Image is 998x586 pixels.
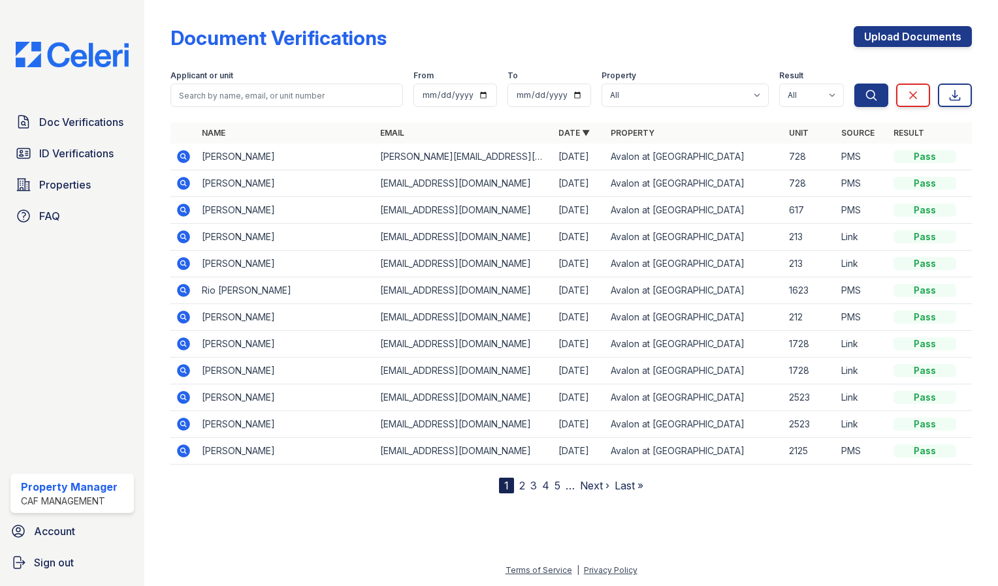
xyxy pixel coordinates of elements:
div: Pass [893,177,956,190]
td: 213 [784,224,836,251]
td: 617 [784,197,836,224]
label: Result [779,70,803,81]
td: Avalon at [GEOGRAPHIC_DATA] [605,304,784,331]
td: PMS [836,197,888,224]
td: PMS [836,144,888,170]
td: [DATE] [553,358,605,384]
td: 1623 [784,277,836,304]
a: 5 [555,479,560,492]
td: PMS [836,170,888,197]
td: 728 [784,170,836,197]
a: Doc Verifications [10,109,134,135]
td: 2523 [784,384,836,411]
td: [PERSON_NAME] [197,251,375,277]
button: Sign out [5,549,139,576]
td: [DATE] [553,277,605,304]
td: [PERSON_NAME] [197,224,375,251]
td: Link [836,251,888,277]
td: [PERSON_NAME][EMAIL_ADDRESS][DOMAIN_NAME] [375,144,553,170]
div: 1 [499,478,514,493]
a: Upload Documents [854,26,972,47]
a: 4 [542,479,549,492]
div: Pass [893,150,956,163]
a: 3 [530,479,537,492]
td: [PERSON_NAME] [197,411,375,438]
td: [EMAIL_ADDRESS][DOMAIN_NAME] [375,304,553,331]
label: To [507,70,518,81]
td: Avalon at [GEOGRAPHIC_DATA] [605,277,784,304]
a: 2 [519,479,525,492]
a: Result [893,128,924,138]
td: 2523 [784,411,836,438]
a: Source [841,128,875,138]
td: [DATE] [553,197,605,224]
td: [EMAIL_ADDRESS][DOMAIN_NAME] [375,384,553,411]
div: Pass [893,444,956,457]
a: Email [380,128,404,138]
label: Property [602,70,636,81]
td: 728 [784,144,836,170]
div: CAF Management [21,495,118,508]
div: Pass [893,257,956,270]
td: 213 [784,251,836,277]
span: Doc Verifications [39,114,123,130]
img: CE_Logo_Blue-a8612792a0a2168367f1c8372b55b34899dd931a85d93a1a3d3e32e68fde9ad4.png [5,42,139,67]
td: Avalon at [GEOGRAPHIC_DATA] [605,144,784,170]
div: Pass [893,230,956,243]
a: Account [5,518,139,544]
span: Account [34,523,75,539]
div: Pass [893,391,956,404]
td: PMS [836,438,888,465]
span: ID Verifications [39,146,114,161]
td: Avalon at [GEOGRAPHIC_DATA] [605,224,784,251]
a: Date ▼ [558,128,590,138]
span: FAQ [39,208,60,224]
span: Properties [39,177,91,193]
td: [DATE] [553,304,605,331]
a: Terms of Service [506,565,572,575]
td: [PERSON_NAME] [197,170,375,197]
a: ID Verifications [10,140,134,166]
div: Pass [893,311,956,324]
td: Link [836,411,888,438]
td: 2125 [784,438,836,465]
td: [PERSON_NAME] [197,197,375,224]
td: 1728 [784,331,836,358]
td: [EMAIL_ADDRESS][DOMAIN_NAME] [375,331,553,358]
td: [EMAIL_ADDRESS][DOMAIN_NAME] [375,251,553,277]
td: Avalon at [GEOGRAPHIC_DATA] [605,251,784,277]
td: [EMAIL_ADDRESS][DOMAIN_NAME] [375,197,553,224]
label: Applicant or unit [170,70,233,81]
td: Rio [PERSON_NAME] [197,277,375,304]
td: [PERSON_NAME] [197,144,375,170]
div: Pass [893,204,956,217]
a: Unit [789,128,809,138]
td: 212 [784,304,836,331]
span: Sign out [34,555,74,570]
td: Avalon at [GEOGRAPHIC_DATA] [605,384,784,411]
a: Next › [580,479,609,492]
td: [DATE] [553,331,605,358]
td: Avalon at [GEOGRAPHIC_DATA] [605,170,784,197]
a: Property [611,128,654,138]
div: Pass [893,337,956,350]
div: Property Manager [21,479,118,495]
label: From [413,70,434,81]
td: [PERSON_NAME] [197,331,375,358]
td: [EMAIL_ADDRESS][DOMAIN_NAME] [375,224,553,251]
a: Properties [10,172,134,198]
input: Search by name, email, or unit number [170,84,403,107]
td: [DATE] [553,438,605,465]
td: PMS [836,277,888,304]
td: [DATE] [553,411,605,438]
div: Pass [893,284,956,297]
a: Name [202,128,225,138]
td: [PERSON_NAME] [197,438,375,465]
td: [PERSON_NAME] [197,304,375,331]
td: Avalon at [GEOGRAPHIC_DATA] [605,358,784,384]
span: … [566,478,575,493]
td: [PERSON_NAME] [197,358,375,384]
td: [DATE] [553,224,605,251]
td: [EMAIL_ADDRESS][DOMAIN_NAME] [375,358,553,384]
td: [DATE] [553,384,605,411]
